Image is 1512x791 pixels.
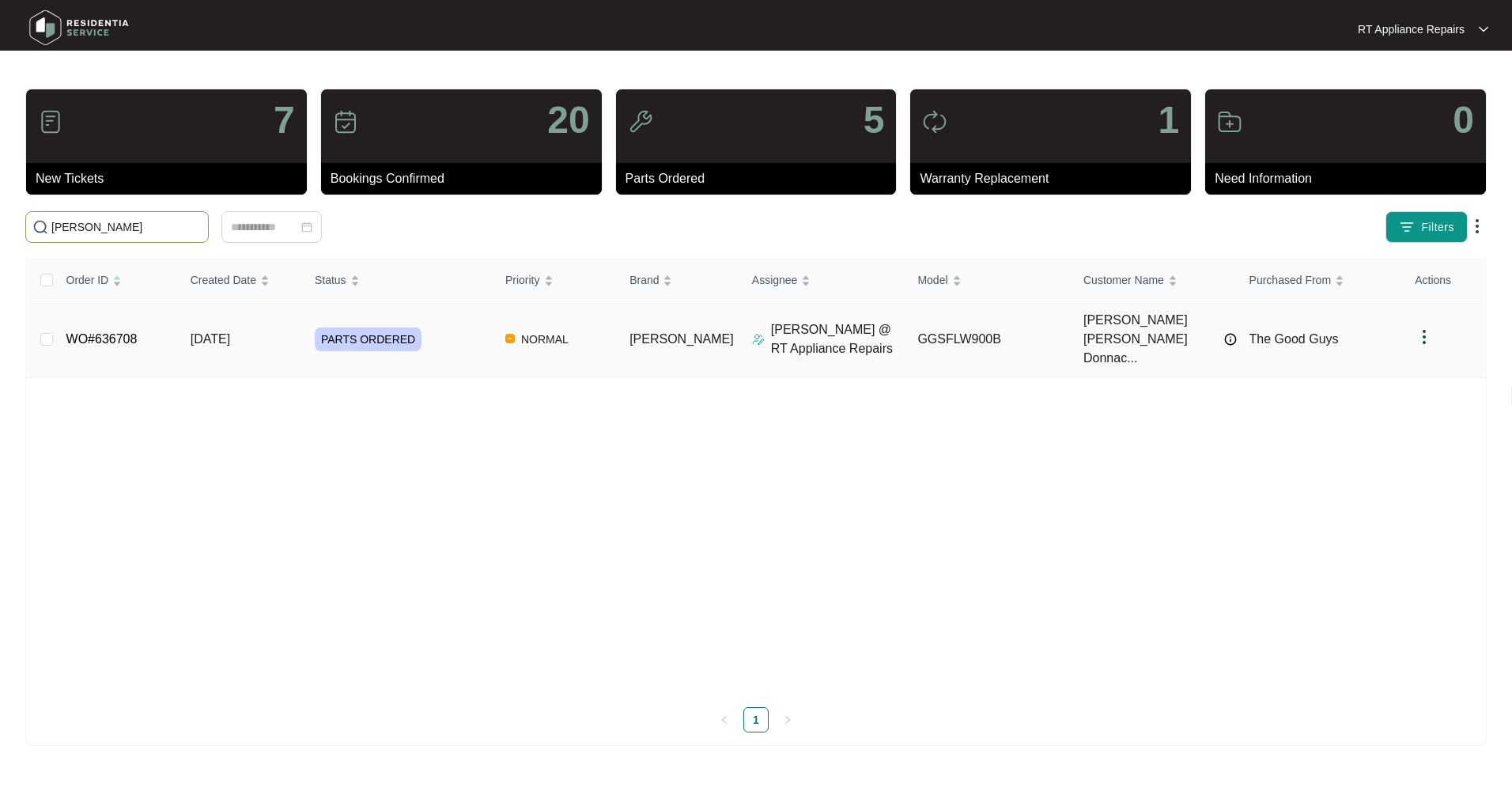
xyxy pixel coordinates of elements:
td: GGSFLW900B [905,301,1071,378]
a: WO#636708 [66,332,138,346]
th: Status [302,259,493,301]
th: Brand [617,259,739,301]
img: dropdown arrow [1468,217,1487,236]
span: PARTS ORDERED [315,327,421,351]
img: icon [922,109,947,134]
span: Created Date [191,271,256,289]
span: [PERSON_NAME] [PERSON_NAME] Donnac... [1083,311,1216,368]
img: icon [1217,109,1242,134]
th: Model [905,259,1071,301]
p: RT Appliance Repairs [1358,21,1465,37]
p: Need Information [1215,169,1486,188]
span: left [720,715,729,725]
button: filter iconFilters [1385,211,1468,243]
img: dropdown arrow [1415,327,1434,346]
p: 7 [274,101,295,139]
img: Vercel Logo [505,334,515,343]
p: Bookings Confirmed [331,169,602,188]
span: Purchased From [1249,271,1331,289]
img: icon [333,109,358,134]
p: [PERSON_NAME] @ RT Appliance Repairs [771,320,905,358]
img: search-icon [32,219,48,235]
p: 20 [547,101,589,139]
li: Previous Page [712,707,737,732]
span: Order ID [66,271,109,289]
span: The Good Guys [1249,332,1339,346]
img: residentia service logo [24,4,134,51]
th: Actions [1402,259,1485,301]
input: Search by Order Id, Assignee Name, Customer Name, Brand and Model [51,218,202,236]
th: Customer Name [1071,259,1237,301]
span: Model [917,271,947,289]
span: NORMAL [515,330,575,349]
th: Purchased From [1237,259,1403,301]
img: Assigner Icon [752,333,765,346]
p: Warranty Replacement [920,169,1191,188]
span: Priority [505,271,540,289]
th: Priority [493,259,617,301]
button: right [775,707,800,732]
li: 1 [743,707,769,732]
img: icon [38,109,63,134]
p: 1 [1158,101,1179,139]
img: dropdown arrow [1479,25,1488,33]
span: Assignee [752,271,798,289]
p: 5 [864,101,885,139]
span: Status [315,271,346,289]
th: Assignee [739,259,905,301]
span: [PERSON_NAME] [629,332,734,346]
span: Customer Name [1083,271,1164,289]
p: New Tickets [36,169,307,188]
button: left [712,707,737,732]
span: Filters [1421,219,1454,236]
img: Info icon [1224,333,1237,346]
a: 1 [744,708,768,732]
span: right [783,715,792,725]
p: Parts Ordered [626,169,897,188]
span: [DATE] [191,332,230,346]
span: Brand [629,271,659,289]
p: 0 [1453,101,1474,139]
img: filter icon [1399,219,1415,235]
th: Created Date [178,259,302,301]
li: Next Page [775,707,800,732]
img: icon [628,109,653,134]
